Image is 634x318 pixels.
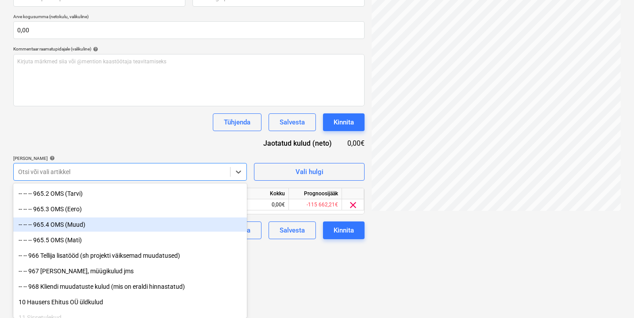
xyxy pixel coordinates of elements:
[13,279,247,294] div: -- -- 968 Kliendi muudatuste kulud (mis on eraldi hinnastatud)
[13,202,247,216] div: -- -- -- 965.3 OMS (Eero)
[280,116,305,128] div: Salvesta
[289,199,342,210] div: -115 662,21€
[48,155,55,161] span: help
[236,188,289,199] div: Kokku
[250,138,346,148] div: Jaotatud kulud (neto)
[323,221,365,239] button: Kinnita
[13,46,365,52] div: Kommentaar raamatupidajale (valikuline)
[13,264,247,278] div: -- -- 967 [PERSON_NAME], müügikulud jms
[224,116,250,128] div: Tühjenda
[13,217,247,232] div: -- -- -- 965.4 OMS (Muud)
[13,248,247,263] div: -- -- 966 Tellija lisatööd (sh projekti väiksemad muudatused)
[289,188,342,199] div: Prognoosijääk
[13,264,247,278] div: -- -- 967 Tellija kulud, müügikulud jms
[323,113,365,131] button: Kinnita
[254,163,365,181] button: Vali hulgi
[13,295,247,309] div: 10 Hausers Ehitus OÜ üldkulud
[334,225,354,236] div: Kinnita
[13,233,247,247] div: -- -- -- 965.5 OMS (Mati)
[269,113,316,131] button: Salvesta
[13,186,247,201] div: -- -- -- 965.2 OMS (Tarvi)
[280,225,305,236] div: Salvesta
[213,113,261,131] button: Tühjenda
[590,275,634,318] iframe: Chat Widget
[348,200,358,210] span: clear
[13,155,247,161] div: [PERSON_NAME]
[13,21,365,39] input: Arve kogusumma (netokulu, valikuline)
[236,199,289,210] div: 0,00€
[13,14,365,21] p: Arve kogusumma (netokulu, valikuline)
[296,166,323,178] div: Vali hulgi
[91,47,98,52] span: help
[346,138,365,148] div: 0,00€
[269,221,316,239] button: Salvesta
[334,116,354,128] div: Kinnita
